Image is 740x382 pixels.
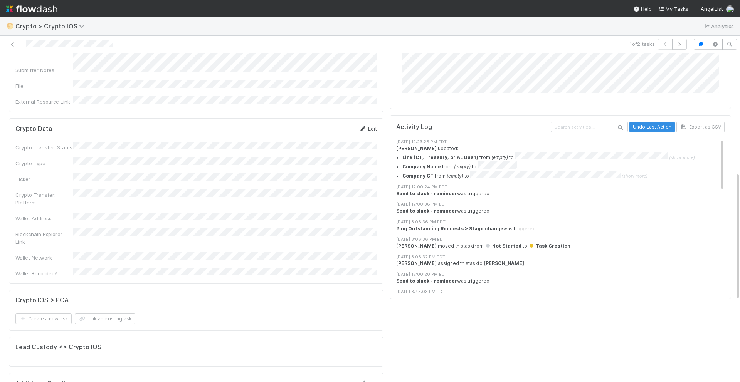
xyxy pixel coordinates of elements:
div: Crypto Type [15,159,73,167]
div: Help [633,5,652,13]
div: External Resource Link [15,98,73,106]
a: Edit [359,126,377,132]
strong: [PERSON_NAME] [396,260,437,266]
div: [DATE] 3:06:36 PM EDT [396,219,725,225]
em: (empty) [491,155,508,161]
div: Crypto Transfer: Platform [15,191,73,206]
div: Wallet Recorded? [15,270,73,277]
strong: [PERSON_NAME] [396,146,437,151]
div: [DATE] 3:06:36 PM EDT [396,236,725,243]
div: File [15,82,73,90]
span: (show more) [622,174,647,179]
strong: Send to slack - reminder [396,208,457,214]
span: 1 of 2 tasks [630,40,655,48]
strong: [PERSON_NAME] [396,243,437,249]
span: Crypto > Crypto IOS [15,22,88,30]
img: logo-inverted-e16ddd16eac7371096b0.svg [6,2,57,15]
h5: Activity Log [396,123,549,131]
button: Link an existingtask [75,313,135,324]
div: [DATE] 12:00:24 PM EDT [396,184,725,190]
button: Create a newtask [15,313,72,324]
div: Crypto Transfer: Status [15,144,73,151]
strong: Link (CT, Treasury, or AL Dash) [402,155,478,161]
span: My Tasks [658,6,688,12]
strong: Company CT [402,173,434,179]
strong: [PERSON_NAME] [484,260,524,266]
span: Not Started [485,243,521,249]
div: Submitter Notes [15,66,73,74]
h5: Lead Custody <> Crypto IOS [15,343,102,351]
div: was triggered [396,208,725,214]
div: was triggered [396,278,725,285]
div: Blockchain Explorer Link [15,230,73,246]
button: Export as CSV [676,122,725,132]
strong: Send to slack - reminder [396,278,457,284]
li: from to [402,161,725,171]
a: My Tasks [658,5,688,13]
strong: Send to slack - reminder [396,191,457,196]
span: Task Creation [528,243,570,249]
a: Analytics [703,22,734,31]
span: AngelList [701,6,723,12]
em: (empty) [447,173,463,179]
div: assigned this task to [396,260,725,267]
div: [DATE] 3:06:32 PM EDT [396,254,725,260]
div: Ticker [15,175,73,183]
div: updated: [396,145,725,180]
strong: Ping Outstanding Requests > Stage change [396,226,503,231]
em: (empty) [454,164,471,170]
h5: Crypto IOS > PCA [15,297,69,304]
button: Undo Last Action [629,122,675,132]
div: [DATE] 12:00:20 PM EDT [396,271,725,278]
span: (show more) [669,155,695,161]
div: was triggered [396,225,725,232]
summary: Company CT from (empty) to (show more) [402,171,725,180]
div: was triggered [396,190,725,197]
div: Wallet Address [15,214,73,222]
strong: Company Name [402,164,441,170]
div: [DATE] 3:45:03 PM EDT [396,288,725,295]
summary: Link (CT, Treasury, or AL Dash) from (empty) to (show more) [402,152,725,161]
span: 🌕 [6,23,14,29]
div: [DATE] 12:23:26 PM EDT [396,139,725,145]
input: Search activities... [551,122,628,132]
div: Wallet Network [15,254,73,261]
img: avatar_ad9da010-433a-4b4a-a484-836c288de5e1.png [726,5,734,13]
div: [DATE] 12:00:38 PM EDT [396,201,725,208]
h5: Crypto Data [15,125,52,133]
div: moved this task from to [396,243,725,250]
